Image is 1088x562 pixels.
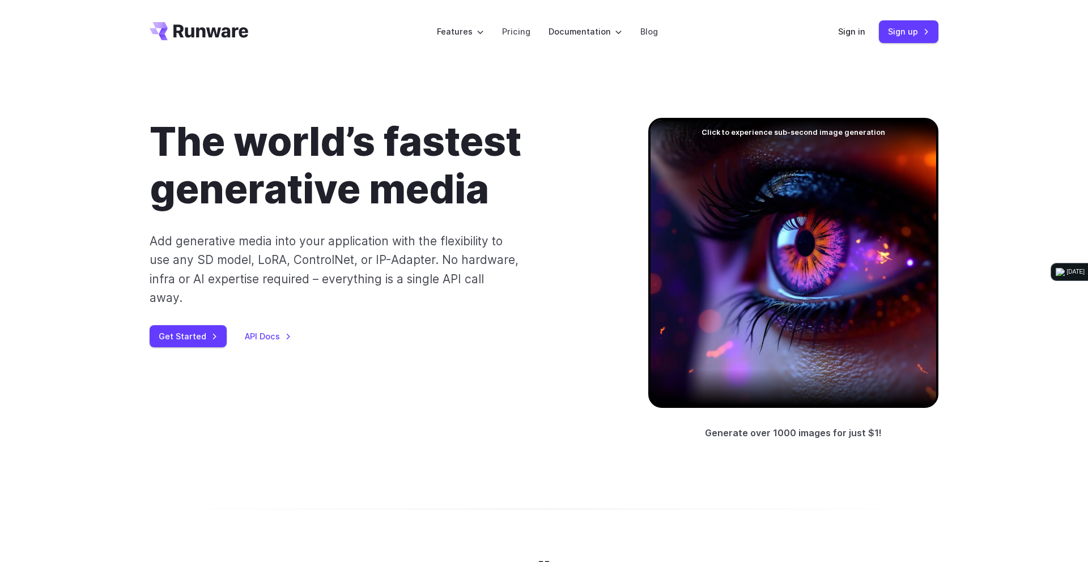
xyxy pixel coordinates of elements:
[150,118,612,214] h1: The world’s fastest generative media
[549,25,622,38] label: Documentation
[1067,267,1085,276] div: [DATE]
[838,25,865,38] a: Sign in
[150,232,520,307] p: Add generative media into your application with the flexibility to use any SD model, LoRA, Contro...
[437,25,484,38] label: Features
[245,330,291,343] a: API Docs
[640,25,658,38] a: Blog
[150,325,227,347] a: Get Started
[502,25,530,38] a: Pricing
[150,22,248,40] a: Go to /
[879,20,938,42] a: Sign up
[705,426,882,441] p: Generate over 1000 images for just $1!
[1056,268,1065,276] img: logo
